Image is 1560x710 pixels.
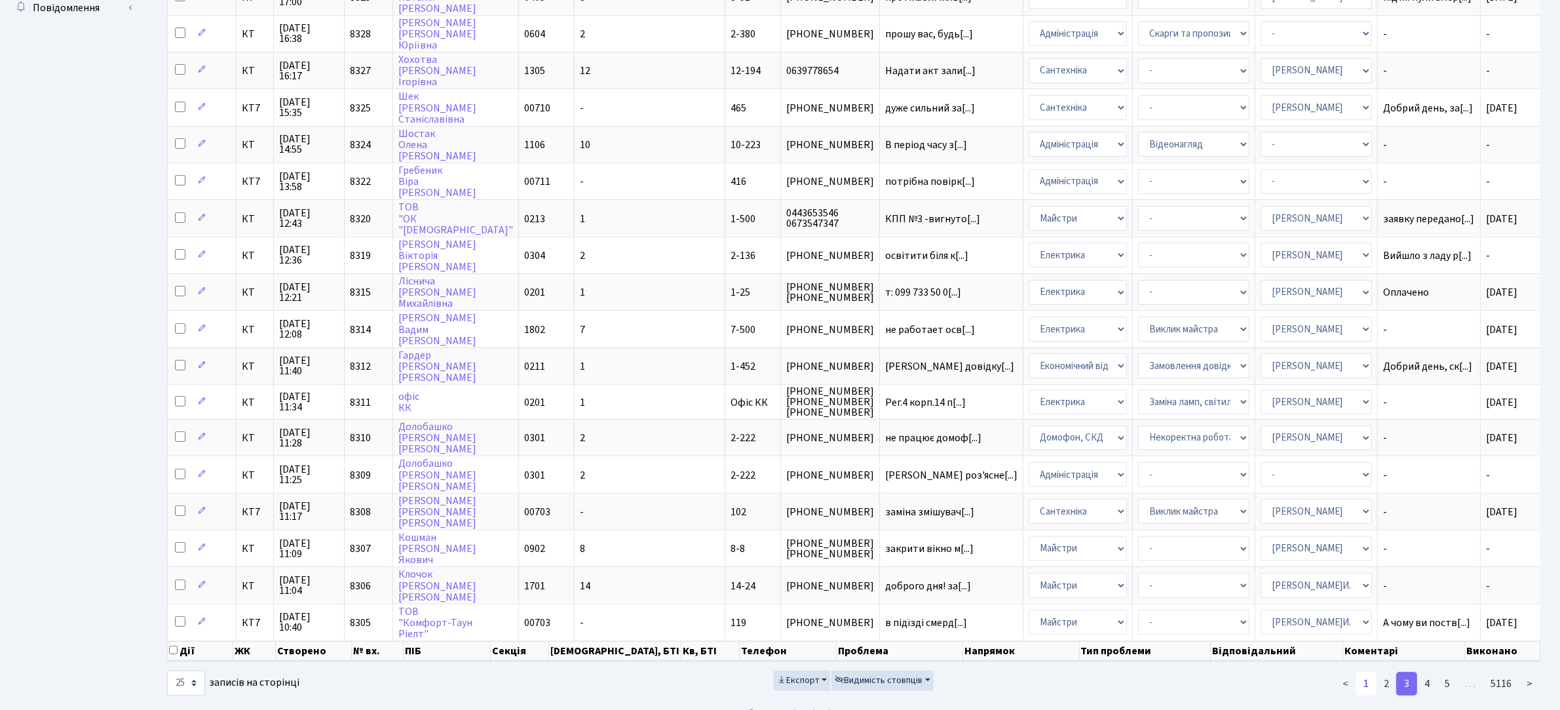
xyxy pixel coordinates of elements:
[580,212,585,226] span: 1
[233,641,276,661] th: ЖК
[350,616,371,630] span: 8305
[580,285,585,300] span: 1
[1486,101,1517,115] span: [DATE]
[1383,470,1475,481] span: -
[524,138,545,152] span: 1106
[580,359,585,374] span: 1
[1383,101,1473,115] span: Добрий день, за[...]
[242,361,268,372] span: КТ
[777,674,820,687] span: Експорт
[242,397,268,408] span: КТ
[1486,248,1490,263] span: -
[242,66,268,76] span: КТ
[731,395,768,410] span: Офіс КК
[350,248,371,263] span: 8319
[398,389,419,415] a: офісКК
[167,671,299,696] label: записів на сторінці
[279,245,339,266] span: [DATE] 12:36
[398,274,476,311] a: Ліснича[PERSON_NAME]Михайлівна
[786,507,874,517] span: [PHONE_NUMBER]
[731,64,761,78] span: 12-194
[580,101,584,115] span: -
[279,97,339,118] span: [DATE] 15:35
[352,641,404,661] th: № вх.
[786,433,874,443] span: [PHONE_NUMBER]
[1486,542,1490,556] span: -
[524,64,545,78] span: 1305
[1486,27,1490,41] span: -
[524,395,545,410] span: 0201
[580,323,585,337] span: 7
[731,431,755,445] span: 2-222
[350,101,371,115] span: 8325
[279,134,339,155] span: [DATE] 14:55
[1486,359,1517,374] span: [DATE]
[1396,672,1417,696] a: 3
[786,29,874,39] span: [PHONE_NUMBER]
[1383,616,1470,630] span: А чому ви поств[...]
[731,323,755,337] span: 7-500
[398,348,476,385] a: Гардер[PERSON_NAME][PERSON_NAME]
[398,530,476,567] a: Кошман[PERSON_NAME]Якович
[774,671,831,691] button: Експорт
[580,468,585,483] span: 2
[524,174,550,189] span: 00711
[398,494,476,530] a: [PERSON_NAME][PERSON_NAME][PERSON_NAME]
[279,464,339,485] span: [DATE] 11:25
[242,140,268,150] span: КТ
[885,542,974,556] span: закрити вікно м[...]
[963,641,1079,661] th: Напрямок
[1383,248,1472,263] span: Вийшло з ладу р[...]
[350,542,371,556] span: 8307
[786,282,874,303] span: [PHONE_NUMBER] [PHONE_NUMBER]
[885,248,968,263] span: освітити біля к[...]
[1486,579,1490,593] span: -
[279,501,339,522] span: [DATE] 11:17
[1383,176,1475,187] span: -
[350,212,371,226] span: 8320
[1486,323,1517,337] span: [DATE]
[242,250,268,261] span: КТ
[242,433,268,443] span: КТ
[1486,395,1517,410] span: [DATE]
[398,420,476,456] a: Долобашко[PERSON_NAME][PERSON_NAME]
[580,27,585,41] span: 2
[885,285,961,300] span: т: 099 733 50 0[...]
[1486,64,1490,78] span: -
[279,23,339,44] span: [DATE] 16:38
[524,101,550,115] span: 00710
[242,581,268,591] span: КТ
[885,323,975,337] span: не работает осв[...]
[885,505,974,519] span: заміна змішувач[...]
[731,505,746,519] span: 102
[398,163,476,200] a: ГребеникВіра[PERSON_NAME]
[350,64,371,78] span: 8327
[786,361,874,372] span: [PHONE_NUMBER]
[786,103,874,113] span: [PHONE_NUMBER]
[885,101,975,115] span: дуже сильний за[...]
[242,618,268,628] span: КТ7
[885,616,967,630] span: в підїзді смерд[...]
[279,208,339,229] span: [DATE] 12:43
[350,505,371,519] span: 8308
[580,542,585,556] span: 8
[1486,138,1490,152] span: -
[242,29,268,39] span: КТ
[731,101,746,115] span: 465
[398,568,476,604] a: Клочок[PERSON_NAME][PERSON_NAME]
[731,359,755,374] span: 1-452
[786,618,874,628] span: [PHONE_NUMBER]
[350,579,371,593] span: 8306
[731,579,755,593] span: 14-24
[580,431,585,445] span: 2
[1383,581,1475,591] span: -
[885,359,1014,374] span: [PERSON_NAME] довідку[...]
[1437,672,1458,696] a: 5
[580,505,584,519] span: -
[1519,672,1540,696] a: >
[279,319,339,340] span: [DATE] 12:08
[1486,468,1490,483] span: -
[350,468,371,483] span: 8309
[1383,29,1475,39] span: -
[740,641,837,661] th: Телефон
